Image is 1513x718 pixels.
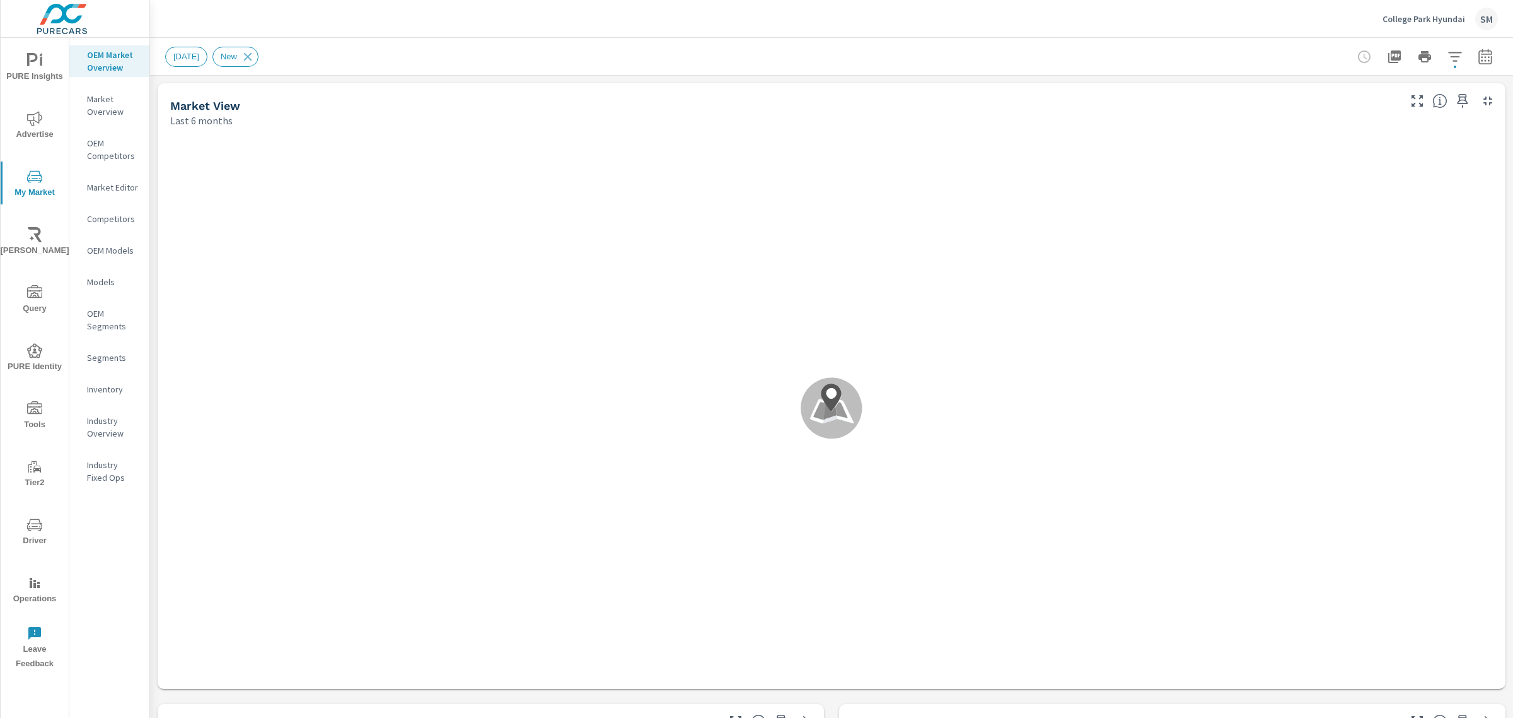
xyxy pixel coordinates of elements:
[1383,13,1465,25] p: College Park Hyundai
[87,213,139,225] p: Competitors
[87,137,139,162] p: OEM Competitors
[4,626,65,671] span: Leave Feedback
[87,49,139,74] p: OEM Market Overview
[213,52,245,61] span: New
[87,351,139,364] p: Segments
[87,307,139,333] p: OEM Segments
[4,459,65,490] span: Tier2
[87,415,139,440] p: Industry Overview
[69,45,149,77] div: OEM Market Overview
[69,241,149,260] div: OEM Models
[1407,91,1427,111] button: Make Fullscreen
[212,47,258,67] div: New
[87,93,139,118] p: Market Overview
[1,38,69,676] div: nav menu
[87,181,139,194] p: Market Editor
[4,53,65,84] span: PURE Insights
[170,99,240,112] h5: Market View
[87,276,139,288] p: Models
[1478,91,1498,111] button: Minimize Widget
[69,380,149,399] div: Inventory
[69,456,149,487] div: Industry Fixed Ops
[1412,44,1437,69] button: Print Report
[4,285,65,316] span: Query
[69,178,149,197] div: Market Editor
[4,517,65,548] span: Driver
[1473,44,1498,69] button: Select Date Range
[69,411,149,443] div: Industry Overview
[4,575,65,606] span: Operations
[1382,44,1407,69] button: "Export Report to PDF"
[87,383,139,396] p: Inventory
[4,227,65,258] span: [PERSON_NAME]
[87,459,139,484] p: Industry Fixed Ops
[69,348,149,367] div: Segments
[69,90,149,121] div: Market Overview
[4,343,65,374] span: PURE Identity
[4,401,65,432] span: Tools
[69,304,149,336] div: OEM Segments
[69,134,149,165] div: OEM Competitors
[69,273,149,291] div: Models
[69,209,149,228] div: Competitors
[166,52,207,61] span: [DATE]
[1452,91,1473,111] span: Save this to your personalized report
[1442,44,1468,69] button: Apply Filters
[87,244,139,257] p: OEM Models
[170,113,233,128] p: Last 6 months
[4,169,65,200] span: My Market
[1432,93,1447,109] span: Find the biggest opportunities in your market for your inventory. Understand by postal code where...
[4,111,65,142] span: Advertise
[1475,8,1498,30] div: SM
